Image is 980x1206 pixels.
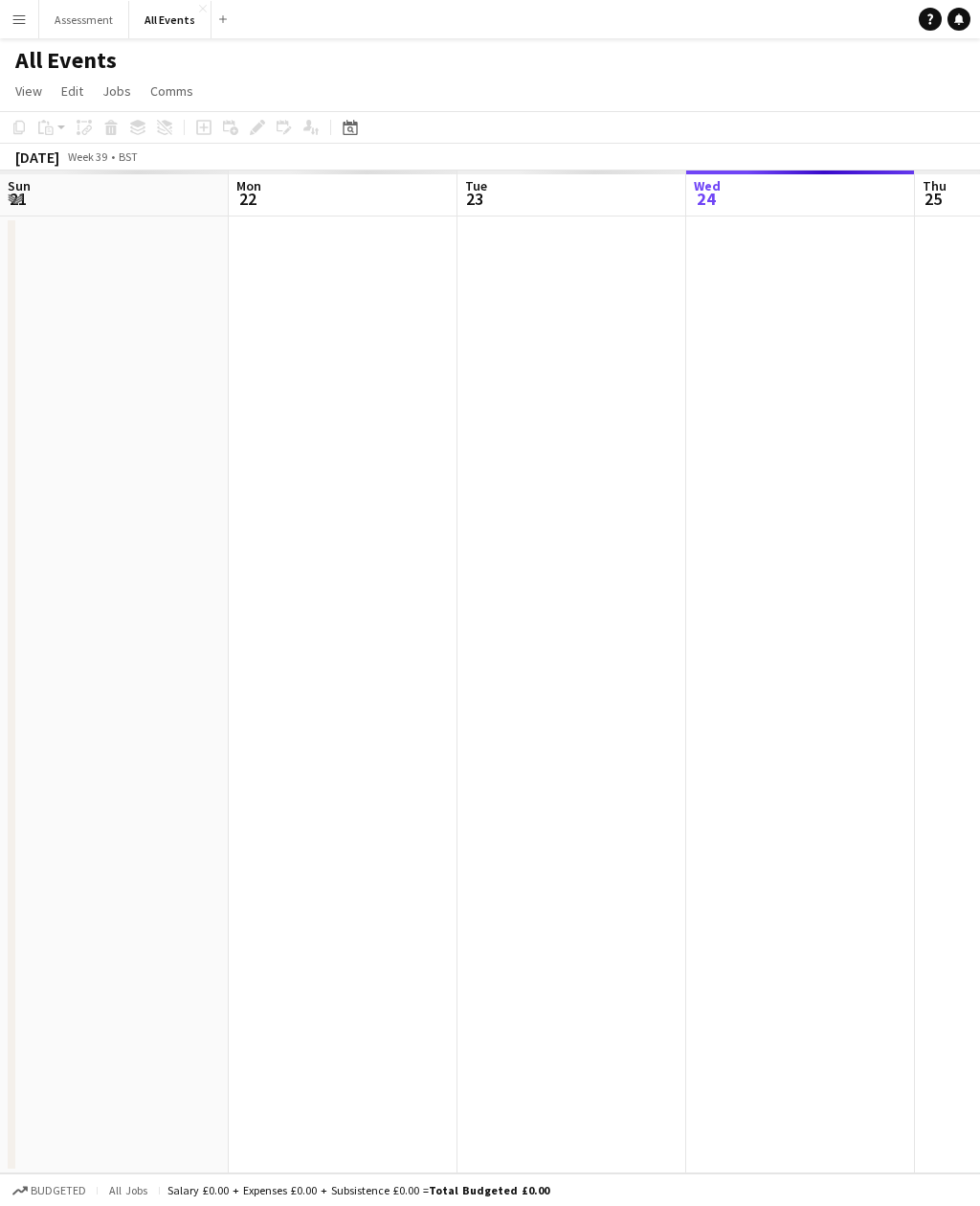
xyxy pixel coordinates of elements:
[63,149,111,164] span: Week 39
[691,188,721,210] span: 24
[15,148,59,167] div: [DATE]
[39,1,129,38] button: Assessment
[923,177,947,194] span: Thu
[15,46,117,75] h1: All Events
[102,82,131,100] span: Jobs
[234,188,261,210] span: 22
[462,188,487,210] span: 23
[8,79,50,103] a: View
[429,1183,549,1197] span: Total Budgeted £0.00
[95,79,139,103] a: Jobs
[129,1,212,38] button: All Events
[150,82,193,100] span: Comms
[694,177,721,194] span: Wed
[119,149,138,164] div: BST
[105,1183,151,1197] span: All jobs
[8,177,31,194] span: Sun
[31,1184,86,1197] span: Budgeted
[143,79,201,103] a: Comms
[54,79,91,103] a: Edit
[920,188,947,210] span: 25
[5,188,31,210] span: 21
[15,82,42,100] span: View
[167,1183,549,1197] div: Salary £0.00 + Expenses £0.00 + Subsistence £0.00 =
[236,177,261,194] span: Mon
[61,82,83,100] span: Edit
[465,177,487,194] span: Tue
[10,1180,89,1201] button: Budgeted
